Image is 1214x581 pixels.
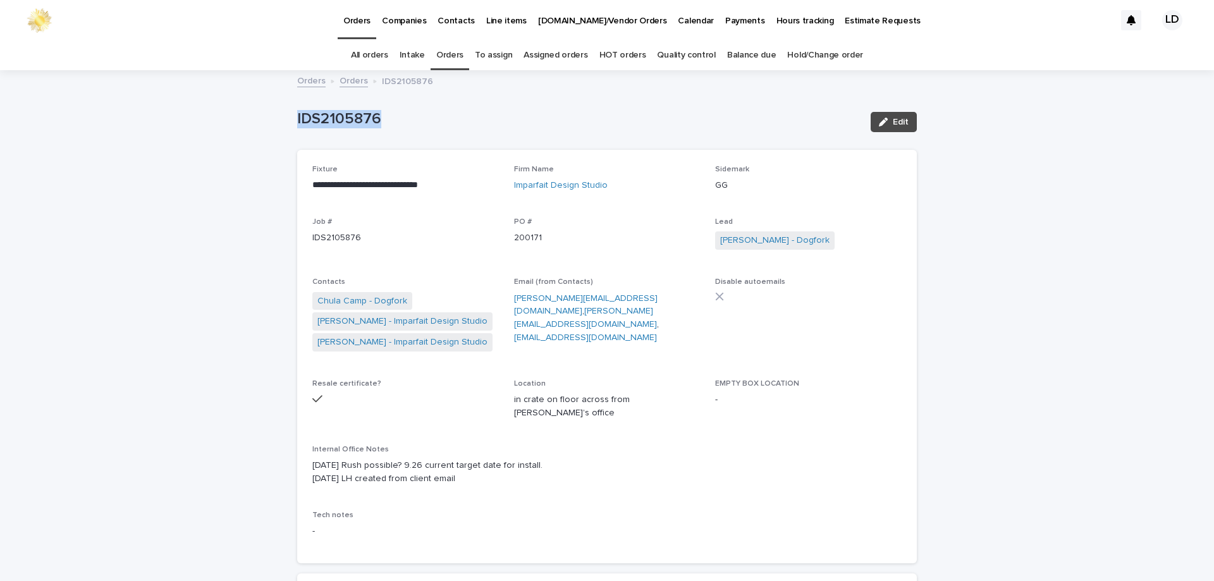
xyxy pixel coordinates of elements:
a: [EMAIL_ADDRESS][DOMAIN_NAME] [514,333,657,342]
a: All orders [351,40,388,70]
span: Lead [715,218,733,226]
a: To assign [475,40,512,70]
span: Email (from Contacts) [514,278,593,286]
p: IDS2105876 [382,73,433,87]
p: in crate on floor across from [PERSON_NAME]'s office [514,393,701,420]
p: , , [514,292,701,345]
span: Firm Name [514,166,554,173]
a: [PERSON_NAME][EMAIL_ADDRESS][DOMAIN_NAME] [514,307,657,329]
p: GG [715,179,902,192]
a: [PERSON_NAME] - Dogfork [720,234,830,247]
span: Internal Office Notes [312,446,389,453]
span: Tech notes [312,511,353,519]
img: 0ffKfDbyRa2Iv8hnaAqg [25,8,53,33]
a: [PERSON_NAME] - Imparfait Design Studio [317,336,487,349]
p: 200171 [514,231,701,245]
span: Contacts [312,278,345,286]
a: Imparfait Design Studio [514,179,608,192]
a: Quality control [657,40,715,70]
a: [PERSON_NAME] - Imparfait Design Studio [317,315,487,328]
span: Fixture [312,166,338,173]
a: Orders [297,73,326,87]
span: Job # [312,218,332,226]
span: Disable autoemails [715,278,785,286]
span: PO # [514,218,532,226]
a: HOT orders [599,40,646,70]
span: Edit [893,118,909,126]
button: Edit [871,112,917,132]
p: IDS2105876 [312,231,499,245]
a: Hold/Change order [787,40,863,70]
span: EMPTY BOX LOCATION [715,380,799,388]
div: LD [1162,10,1182,30]
p: [DATE] Rush possible? 9.26 current target date for install. [DATE] LH created from client email [312,459,902,486]
a: Intake [400,40,425,70]
a: Chula Camp - Dogfork [317,295,407,308]
span: Resale certificate? [312,380,381,388]
a: Orders [340,73,368,87]
a: Balance due [727,40,776,70]
p: - [312,525,902,538]
a: Orders [436,40,463,70]
a: Assigned orders [524,40,587,70]
p: - [715,393,902,407]
span: Sidemark [715,166,749,173]
span: Location [514,380,546,388]
p: IDS2105876 [297,110,861,128]
a: [PERSON_NAME][EMAIL_ADDRESS][DOMAIN_NAME] [514,294,658,316]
